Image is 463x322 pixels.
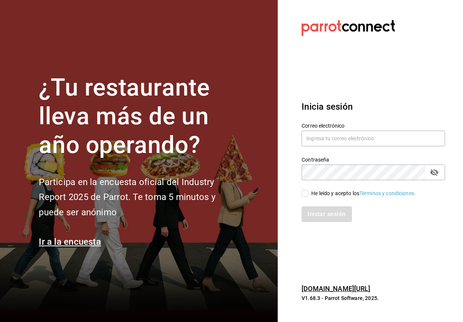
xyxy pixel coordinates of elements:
[359,190,416,196] a: Términos y condiciones.
[39,74,240,159] h1: ¿Tu restaurante lleva más de un año operando?
[428,166,441,179] button: passwordField
[302,100,445,113] h3: Inicia sesión
[39,237,101,247] a: Ir a la encuesta
[302,285,370,293] a: [DOMAIN_NAME][URL]
[302,157,445,162] label: Contraseña
[311,190,416,197] div: He leído y acepto los
[39,175,240,220] h2: Participa en la encuesta oficial del Industry Report 2025 de Parrot. Te toma 5 minutos y puede se...
[302,131,445,146] input: Ingresa tu correo electrónico
[302,294,445,302] p: V1.68.3 - Parrot Software, 2025.
[302,123,445,128] label: Correo electrónico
